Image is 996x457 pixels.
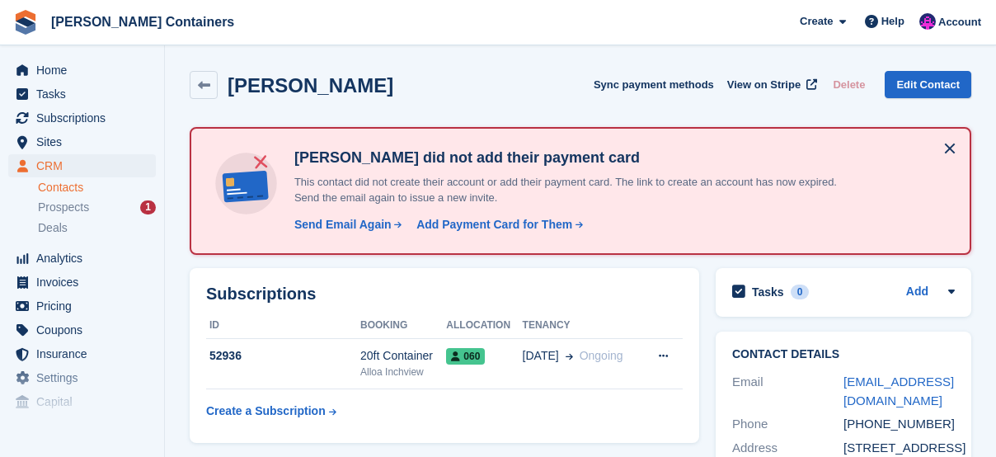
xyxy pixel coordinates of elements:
span: 060 [446,348,485,365]
span: Prospects [38,200,89,215]
a: menu [8,82,156,106]
span: Settings [36,366,135,389]
a: [EMAIL_ADDRESS][DOMAIN_NAME] [843,375,954,408]
a: menu [8,318,156,342]
a: menu [8,130,156,153]
span: Create [800,13,833,30]
span: Subscriptions [36,106,135,130]
span: Pricing [36,294,135,318]
div: 0 [791,285,810,299]
span: [DATE] [523,347,559,365]
a: menu [8,271,156,294]
span: CRM [36,154,135,177]
a: menu [8,154,156,177]
span: Insurance [36,342,135,365]
span: Help [881,13,904,30]
a: menu [8,106,156,130]
a: menu [8,390,156,413]
a: Deals [38,219,156,237]
span: Coupons [36,318,135,342]
th: Tenancy [523,313,642,339]
div: Alloa Inchview [360,365,446,379]
h2: [PERSON_NAME] [228,74,393,97]
div: Email [732,373,843,410]
th: Booking [360,313,446,339]
a: [PERSON_NAME] Containers [45,8,241,35]
span: Tasks [36,82,135,106]
a: Create a Subscription [206,396,336,426]
span: Account [938,14,981,31]
h2: Contact Details [732,348,955,361]
a: Edit Contact [885,71,971,98]
a: View on Stripe [721,71,820,98]
span: Home [36,59,135,82]
a: menu [8,294,156,318]
th: ID [206,313,360,339]
span: Sites [36,130,135,153]
span: Invoices [36,271,135,294]
a: Add [906,283,928,302]
button: Delete [826,71,871,98]
span: View on Stripe [727,77,801,93]
h2: Subscriptions [206,285,683,304]
div: Create a Subscription [206,403,326,420]
div: [PHONE_NUMBER] [843,415,955,434]
span: Ongoing [580,349,623,362]
a: Contacts [38,180,156,196]
h2: Tasks [752,285,784,299]
div: Add Payment Card for Them [416,216,572,233]
a: menu [8,59,156,82]
a: menu [8,247,156,270]
div: Phone [732,415,843,434]
span: Capital [36,390,135,413]
a: menu [8,366,156,389]
a: menu [8,342,156,365]
span: Analytics [36,247,135,270]
span: Deals [38,220,68,236]
a: Prospects 1 [38,199,156,216]
p: This contact did not create their account or add their payment card. The link to create an accoun... [288,174,865,206]
a: Add Payment Card for Them [410,216,585,233]
img: stora-icon-8386f47178a22dfd0bd8f6a31ec36ba5ce8667c1dd55bd0f319d3a0aa187defe.svg [13,10,38,35]
div: 20ft Container [360,347,446,365]
th: Allocation [446,313,522,339]
div: 52936 [206,347,360,365]
div: Send Email Again [294,216,392,233]
button: Sync payment methods [594,71,714,98]
img: no-card-linked-e7822e413c904bf8b177c4d89f31251c4716f9871600ec3ca5bfc59e148c83f4.svg [211,148,281,219]
div: 1 [140,200,156,214]
h4: [PERSON_NAME] did not add their payment card [288,148,865,167]
img: Claire Wilson [919,13,936,30]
